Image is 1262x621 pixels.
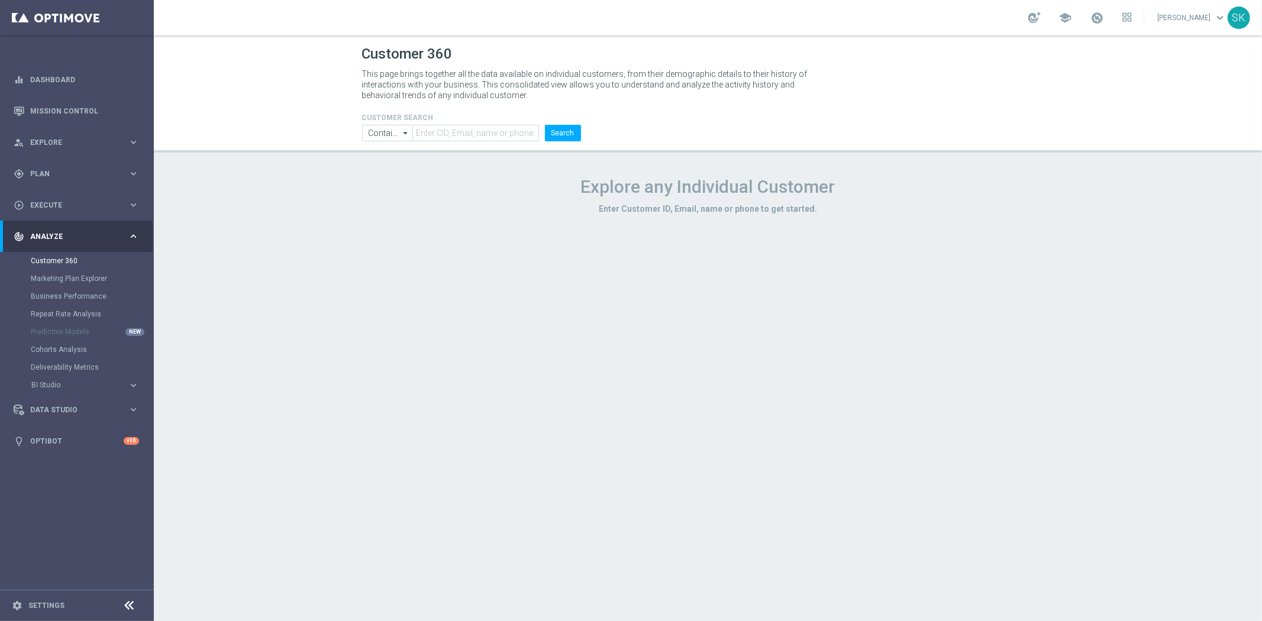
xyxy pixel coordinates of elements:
div: Optibot [14,425,139,457]
button: track_changes Analyze keyboard_arrow_right [13,232,140,241]
i: play_circle_outline [14,200,24,211]
div: Execute [14,200,128,211]
div: NEW [125,328,144,336]
button: lightbulb Optibot +10 [13,436,140,446]
span: Data Studio [30,406,128,413]
a: Cohorts Analysis [31,345,123,354]
span: BI Studio [31,381,116,389]
i: settings [12,600,22,611]
a: Mission Control [30,95,139,127]
div: BI Studio [31,381,128,389]
a: Business Performance [31,292,123,301]
button: Search [545,125,581,141]
div: +10 [124,437,139,445]
a: Optibot [30,425,124,457]
div: Business Performance [31,287,153,305]
div: Deliverability Metrics [31,358,153,376]
input: Enter CID, Email, name or phone [412,125,538,141]
div: Explore [14,137,128,148]
a: [PERSON_NAME]keyboard_arrow_down [1156,9,1228,27]
h1: Explore any Individual Customer [362,176,1054,198]
i: gps_fixed [14,169,24,179]
div: BI Studio [31,376,153,394]
div: Predictive Models [31,323,153,341]
h3: Enter Customer ID, Email, name or phone to get started. [362,203,1054,214]
i: keyboard_arrow_right [128,168,139,179]
i: lightbulb [14,436,24,447]
i: person_search [14,137,24,148]
div: Marketing Plan Explorer [31,270,153,287]
span: Analyze [30,233,128,240]
div: Repeat Rate Analysis [31,305,153,323]
h4: CUSTOMER SEARCH [362,114,581,122]
span: school [1058,11,1071,24]
a: Dashboard [30,64,139,95]
i: arrow_drop_down [400,125,412,141]
span: Execute [30,202,128,209]
a: Customer 360 [31,256,123,266]
p: This page brings together all the data available on individual customers, from their demographic ... [362,69,818,101]
span: keyboard_arrow_down [1213,11,1227,24]
i: keyboard_arrow_right [128,380,139,391]
a: Repeat Rate Analysis [31,309,123,319]
a: Marketing Plan Explorer [31,274,123,283]
a: Settings [28,602,64,609]
i: keyboard_arrow_right [128,137,139,148]
button: gps_fixed Plan keyboard_arrow_right [13,169,140,179]
button: equalizer Dashboard [13,75,140,85]
div: SK [1228,7,1250,29]
button: Mission Control [13,106,140,116]
a: Deliverability Metrics [31,363,123,372]
button: play_circle_outline Execute keyboard_arrow_right [13,200,140,210]
i: keyboard_arrow_right [128,231,139,242]
div: Analyze [14,231,128,242]
div: Dashboard [14,64,139,95]
input: Contains [362,125,413,141]
i: equalizer [14,75,24,85]
span: Explore [30,139,128,146]
h1: Customer 360 [362,46,1054,63]
div: Plan [14,169,128,179]
i: track_changes [14,231,24,242]
div: Data Studio [14,405,128,415]
i: keyboard_arrow_right [128,199,139,211]
button: BI Studio keyboard_arrow_right [31,380,140,390]
button: Data Studio keyboard_arrow_right [13,405,140,415]
button: person_search Explore keyboard_arrow_right [13,138,140,147]
div: Cohorts Analysis [31,341,153,358]
div: Customer 360 [31,252,153,270]
span: Plan [30,170,128,177]
div: Mission Control [14,95,139,127]
i: keyboard_arrow_right [128,404,139,415]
